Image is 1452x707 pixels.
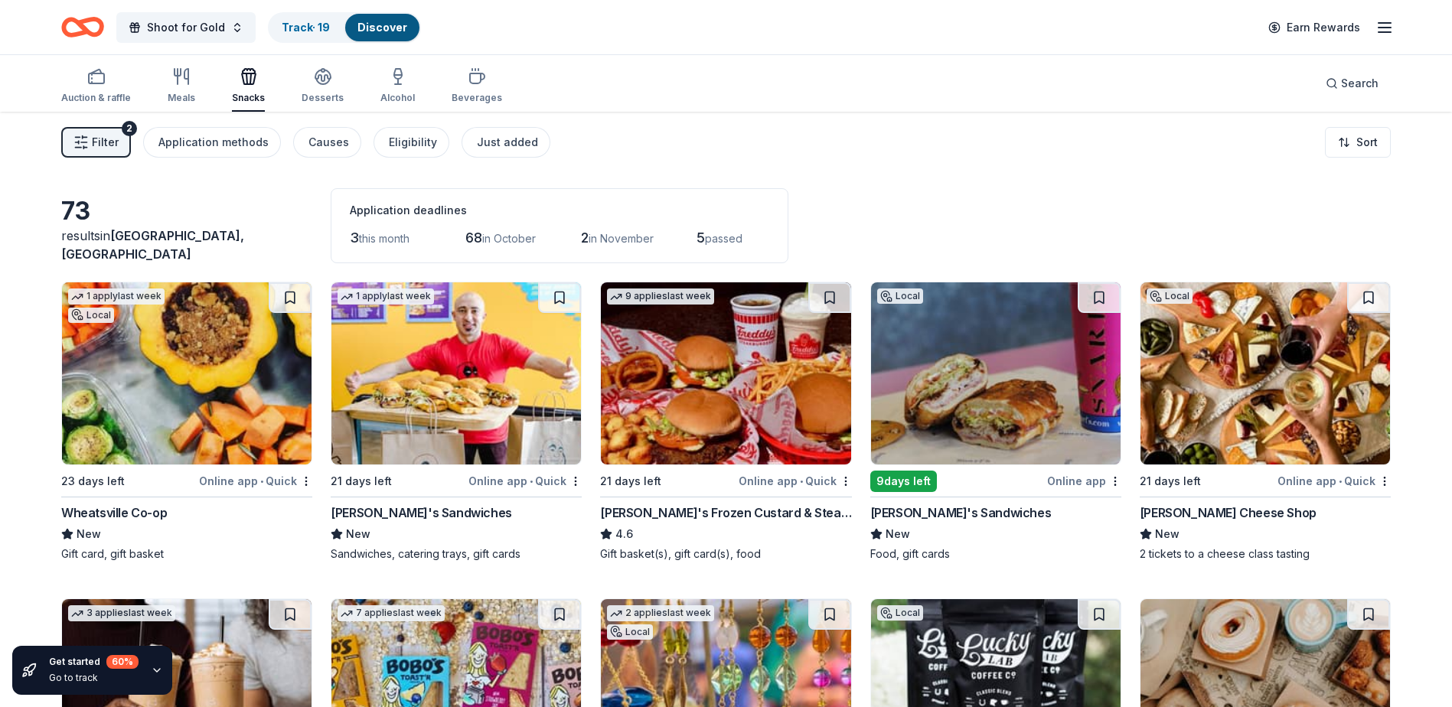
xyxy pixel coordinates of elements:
[143,127,281,158] button: Application methods
[870,282,1121,562] a: Image for Snarf's SandwichesLocal9days leftOnline app[PERSON_NAME]'s SandwichesNewFood, gift cards
[61,226,312,263] div: results
[530,475,533,487] span: •
[1140,503,1317,522] div: [PERSON_NAME] Cheese Shop
[331,546,582,562] div: Sandwiches, catering trays, gift cards
[1259,14,1369,41] a: Earn Rewards
[199,471,312,490] div: Online app Quick
[600,503,851,522] div: [PERSON_NAME]'s Frozen Custard & Steakburgers
[600,472,661,490] div: 21 days left
[870,471,937,492] div: 9 days left
[331,282,581,464] img: Image for Ike's Sandwiches
[116,12,256,43] button: Shoot for Gold
[468,471,582,490] div: Online app Quick
[1313,68,1391,99] button: Search
[350,201,769,220] div: Application deadlines
[77,525,101,543] span: New
[68,605,175,621] div: 3 applies last week
[61,503,167,522] div: Wheatsville Co-op
[870,503,1052,522] div: [PERSON_NAME]'s Sandwiches
[1341,74,1379,93] span: Search
[607,605,714,621] div: 2 applies last week
[350,230,359,246] span: 3
[452,61,502,112] button: Beverages
[870,546,1121,562] div: Food, gift cards
[268,12,421,43] button: Track· 19Discover
[308,133,349,151] div: Causes
[168,92,195,104] div: Meals
[886,525,910,543] span: New
[465,230,482,246] span: 68
[462,127,550,158] button: Just added
[601,282,850,464] img: Image for Freddy's Frozen Custard & Steakburgers
[62,282,312,464] img: Image for Wheatsville Co-op
[871,282,1121,464] img: Image for Snarf's Sandwiches
[800,475,803,487] span: •
[331,282,582,562] a: Image for Ike's Sandwiches1 applylast week21 days leftOnline app•Quick[PERSON_NAME]'s SandwichesN...
[338,605,445,621] div: 7 applies last week
[49,655,139,669] div: Get started
[380,61,415,112] button: Alcohol
[1140,282,1390,464] img: Image for Antonelli's Cheese Shop
[122,121,137,136] div: 2
[61,228,244,262] span: in
[380,92,415,104] div: Alcohol
[61,9,104,45] a: Home
[374,127,449,158] button: Eligibility
[1140,282,1391,562] a: Image for Antonelli's Cheese ShopLocal21 days leftOnline app•Quick[PERSON_NAME] Cheese ShopNew2 t...
[282,21,330,34] a: Track· 19
[877,288,923,304] div: Local
[477,133,538,151] div: Just added
[232,61,265,112] button: Snacks
[452,92,502,104] div: Beverages
[1277,471,1391,490] div: Online app Quick
[61,92,131,104] div: Auction & raffle
[1140,472,1201,490] div: 21 days left
[61,196,312,226] div: 73
[607,624,653,640] div: Local
[1155,525,1180,543] span: New
[338,288,434,305] div: 1 apply last week
[389,133,437,151] div: Eligibility
[61,472,125,490] div: 23 days left
[739,471,852,490] div: Online app Quick
[331,472,392,490] div: 21 days left
[232,92,265,104] div: Snacks
[168,61,195,112] button: Meals
[346,525,370,543] span: New
[61,282,312,562] a: Image for Wheatsville Co-op1 applylast weekLocal23 days leftOnline app•QuickWheatsville Co-opNewG...
[302,61,344,112] button: Desserts
[1047,471,1121,490] div: Online app
[600,546,851,562] div: Gift basket(s), gift card(s), food
[581,230,589,246] span: 2
[106,655,139,669] div: 60 %
[600,282,851,562] a: Image for Freddy's Frozen Custard & Steakburgers9 applieslast week21 days leftOnline app•Quick[PE...
[331,503,512,522] div: [PERSON_NAME]'s Sandwiches
[293,127,361,158] button: Causes
[68,288,165,305] div: 1 apply last week
[589,232,654,245] span: in November
[302,92,344,104] div: Desserts
[61,228,244,262] span: [GEOGRAPHIC_DATA], [GEOGRAPHIC_DATA]
[1147,288,1193,304] div: Local
[877,605,923,621] div: Local
[61,61,131,112] button: Auction & raffle
[260,475,263,487] span: •
[158,133,269,151] div: Application methods
[61,127,131,158] button: Filter2
[607,288,714,305] div: 9 applies last week
[49,672,139,684] div: Go to track
[68,308,114,323] div: Local
[92,133,119,151] span: Filter
[705,232,742,245] span: passed
[357,21,407,34] a: Discover
[697,230,705,246] span: 5
[61,546,312,562] div: Gift card, gift basket
[1325,127,1391,158] button: Sort
[615,525,633,543] span: 4.6
[147,18,225,37] span: Shoot for Gold
[482,232,536,245] span: in October
[1140,546,1391,562] div: 2 tickets to a cheese class tasting
[1356,133,1378,151] span: Sort
[1339,475,1342,487] span: •
[359,232,409,245] span: this month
